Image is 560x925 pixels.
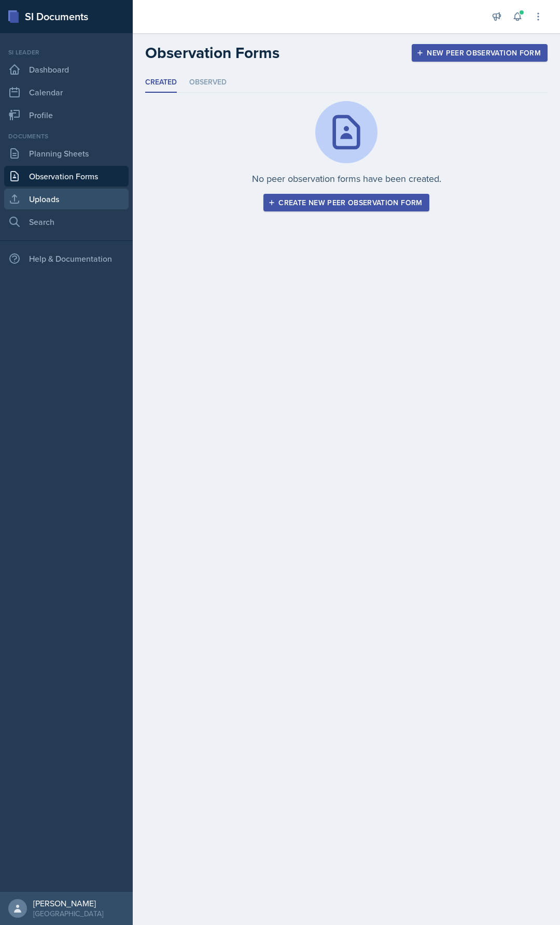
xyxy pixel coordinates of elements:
[4,105,129,125] a: Profile
[4,166,129,187] a: Observation Forms
[189,73,227,93] li: Observed
[145,44,279,62] h2: Observation Forms
[4,82,129,103] a: Calendar
[4,189,129,209] a: Uploads
[4,143,129,164] a: Planning Sheets
[4,59,129,80] a: Dashboard
[145,73,177,93] li: Created
[33,898,103,908] div: [PERSON_NAME]
[4,248,129,269] div: Help & Documentation
[412,44,548,62] button: New Peer Observation Form
[270,198,422,207] div: Create new peer observation form
[4,211,129,232] a: Search
[418,49,541,57] div: New Peer Observation Form
[4,132,129,141] div: Documents
[4,48,129,57] div: Si leader
[33,908,103,919] div: [GEOGRAPHIC_DATA]
[252,172,441,186] p: No peer observation forms have been created.
[263,194,429,211] button: Create new peer observation form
